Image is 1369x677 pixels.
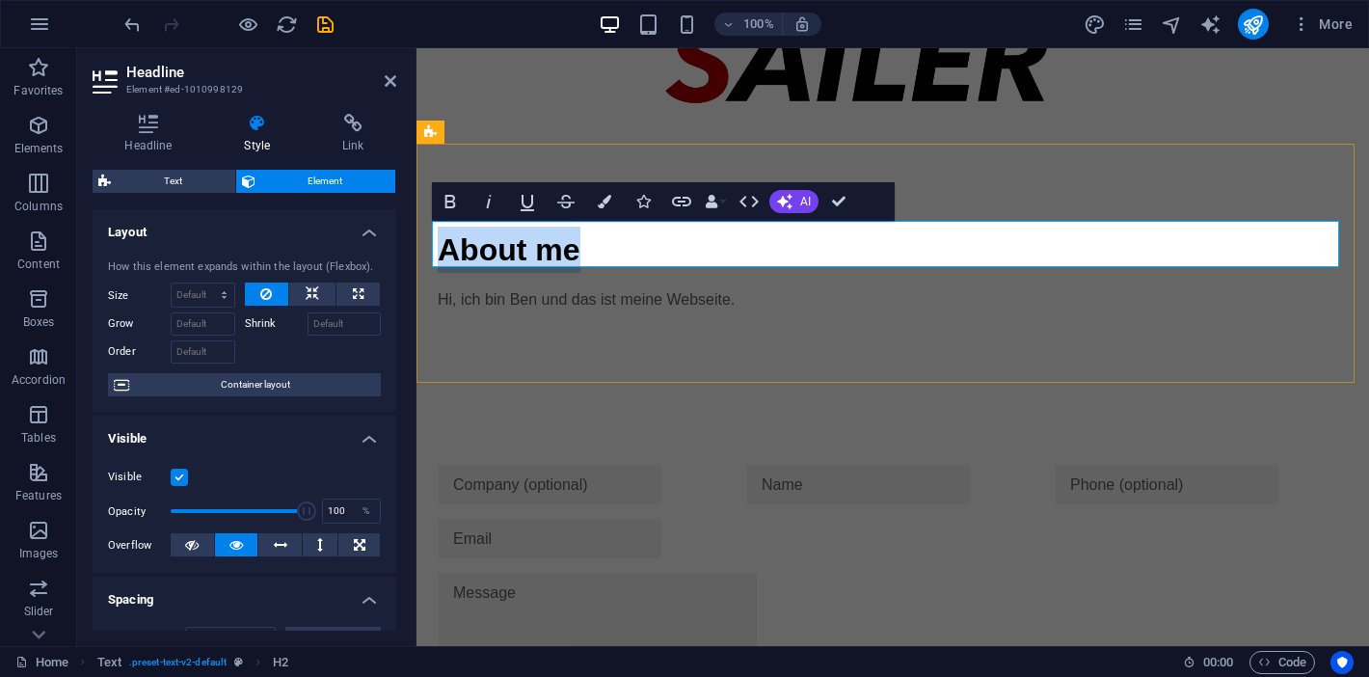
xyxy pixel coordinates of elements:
[234,657,243,667] i: This element is a customizable preset
[731,182,767,221] button: HTML
[432,182,469,221] button: Bold (Ctrl+B)
[586,182,623,221] button: Colors
[509,182,546,221] button: Underline (Ctrl+U)
[108,466,171,489] label: Visible
[108,312,171,336] label: Grow
[276,14,298,36] i: Reload page
[236,170,396,193] button: Element
[212,114,310,154] h4: Style
[308,312,382,336] input: Default
[1284,9,1360,40] button: More
[108,290,171,301] label: Size
[121,13,144,36] button: undo
[273,651,288,674] span: Click to select. Double-click to edit
[12,372,66,388] p: Accordion
[93,416,396,450] h4: Visible
[14,141,64,156] p: Elements
[793,15,811,33] i: On resize automatically adjust zoom level to fit chosen device.
[121,14,144,36] i: Undo: Edit headline (Ctrl+Z)
[1122,13,1145,36] button: pages
[275,13,298,36] button: reload
[93,114,212,154] h4: Headline
[1292,14,1353,34] span: More
[470,182,507,221] button: Italic (Ctrl+I)
[93,577,396,611] h4: Spacing
[1249,651,1315,674] button: Code
[714,13,783,36] button: 100%
[1084,13,1107,36] button: design
[108,373,381,396] button: Container layout
[24,604,54,619] p: Slider
[820,182,857,221] button: Confirm (Ctrl+⏎)
[21,430,56,446] p: Tables
[1161,13,1184,36] button: navigator
[15,651,68,674] a: Click to cancel selection. Double-click to open Pages
[245,312,308,336] label: Shrink
[108,506,171,517] label: Opacity
[310,114,396,154] h4: Link
[1203,651,1233,674] span: 00 00
[800,196,811,207] span: AI
[313,13,336,36] button: save
[19,546,59,561] p: Images
[126,81,358,98] h3: Element #ed-1010998129
[171,340,235,364] input: Default
[108,340,171,364] label: Order
[1183,651,1234,674] h6: Session time
[1238,9,1269,40] button: publish
[93,170,235,193] button: Text
[548,182,584,221] button: Strikethrough
[117,170,229,193] span: Text
[1199,14,1221,36] i: AI Writer
[108,534,171,557] label: Overflow
[1217,655,1220,669] span: :
[309,627,375,650] span: Custom
[1330,651,1354,674] button: Usercentrics
[17,257,60,272] p: Content
[663,182,700,221] button: Link
[135,373,375,396] span: Container layout
[625,182,661,221] button: Icons
[14,199,63,214] p: Columns
[261,170,390,193] span: Element
[108,628,185,651] label: Margin
[353,500,380,523] div: %
[126,64,396,81] h2: Headline
[13,83,63,98] p: Favorites
[1199,13,1222,36] button: text_generator
[743,13,774,36] h6: 100%
[1122,14,1144,36] i: Pages (Ctrl+Alt+S)
[15,488,62,503] p: Features
[129,651,227,674] span: . preset-text-v2-default
[236,13,259,36] button: Click here to leave preview mode and continue editing
[1084,14,1106,36] i: Design (Ctrl+Alt+Y)
[93,209,396,244] h4: Layout
[1161,14,1183,36] i: Navigator
[97,651,289,674] nav: breadcrumb
[1258,651,1306,674] span: Code
[97,651,121,674] span: Click to select. Double-click to edit
[171,312,235,336] input: Default
[108,259,381,276] div: How this element expands within the layout (Flexbox).
[285,627,381,650] button: Custom
[23,314,55,330] p: Boxes
[702,182,729,221] button: Data Bindings
[21,184,164,219] span: About me
[769,190,819,213] button: AI
[1242,14,1264,36] i: Publish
